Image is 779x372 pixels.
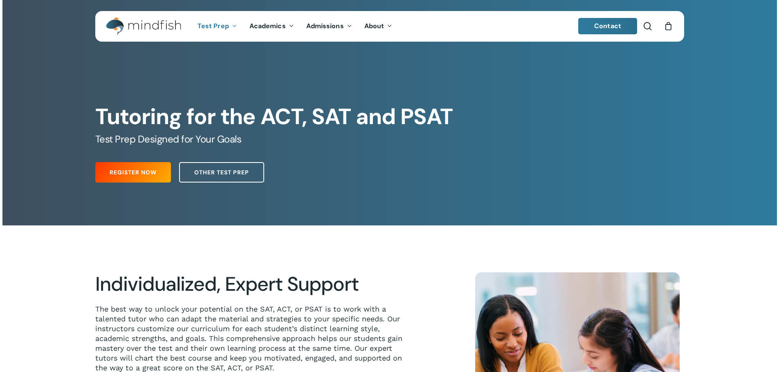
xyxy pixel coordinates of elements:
a: Cart [664,22,673,31]
span: Academics [249,22,286,30]
span: Contact [594,22,621,30]
h5: Test Prep Designed for Your Goals [95,133,684,146]
a: Contact [578,18,637,34]
h1: Tutoring for the ACT, SAT and PSAT [95,104,684,130]
header: Main Menu [95,11,684,42]
span: Other Test Prep [194,168,249,176]
span: Admissions [306,22,344,30]
span: Test Prep [198,22,229,30]
a: Academics [243,23,300,30]
span: Register Now [110,168,157,176]
span: About [364,22,384,30]
h2: Individualized, Expert Support [95,272,413,296]
a: Test Prep [191,23,243,30]
a: Register Now [95,162,171,183]
nav: Main Menu [191,11,398,42]
a: About [358,23,399,30]
a: Other Test Prep [179,162,264,183]
a: Admissions [300,23,358,30]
